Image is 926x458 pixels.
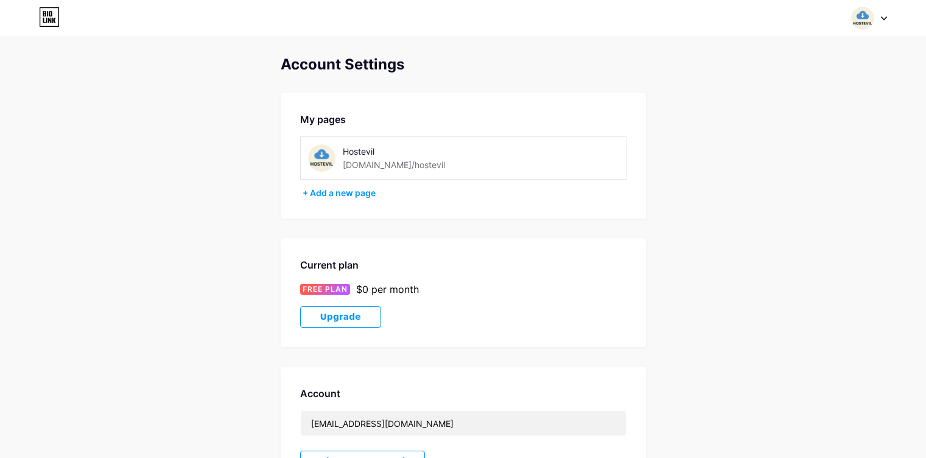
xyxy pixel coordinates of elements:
[343,145,477,158] div: Hostevil
[281,56,646,73] div: Account Settings
[300,306,381,328] button: Upgrade
[851,7,874,30] img: hostevil
[343,158,445,171] div: [DOMAIN_NAME]/hostevil
[300,386,626,401] div: Account
[301,411,626,435] input: Email
[303,187,626,199] div: + Add a new page
[303,284,348,295] span: FREE PLAN
[320,312,361,322] span: Upgrade
[356,282,419,297] div: $0 per month
[308,144,335,172] img: hostevil
[300,258,626,272] div: Current plan
[300,112,626,127] div: My pages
